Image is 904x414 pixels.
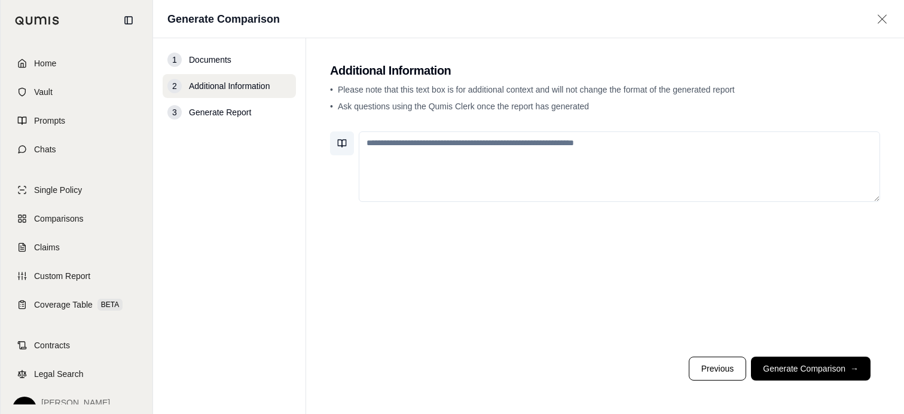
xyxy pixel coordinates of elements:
button: Generate Comparison→ [751,357,871,381]
h1: Generate Comparison [167,11,280,27]
span: • [330,102,333,111]
span: BETA [97,299,123,311]
a: Vault [8,79,145,105]
a: Single Policy [8,177,145,203]
span: Custom Report [34,270,90,282]
span: Chats [34,143,56,155]
span: Home [34,57,56,69]
span: Please note that this text box is for additional context and will not change the format of the ge... [338,85,735,94]
span: Vault [34,86,53,98]
span: Additional Information [189,80,270,92]
span: Legal Search [34,368,84,380]
a: Comparisons [8,206,145,232]
button: Previous [689,357,746,381]
span: Claims [34,241,60,253]
span: Ask questions using the Qumis Clerk once the report has generated [338,102,589,111]
div: 3 [167,105,182,119]
span: • [330,85,333,94]
a: Coverage TableBETA [8,292,145,318]
a: Custom Report [8,263,145,289]
a: Claims [8,234,145,260]
span: → [850,363,859,375]
span: [PERSON_NAME] [41,397,136,409]
a: Chats [8,136,145,162]
span: Comparisons [34,213,83,225]
span: Prompts [34,115,65,127]
div: 2 [167,79,182,93]
a: Prompts [8,108,145,134]
a: Home [8,50,145,76]
span: Coverage Table [34,299,93,311]
div: 1 [167,53,182,67]
span: Single Policy [34,184,82,196]
a: Legal Search [8,361,145,387]
img: Qumis Logo [15,16,60,25]
span: Documents [189,54,231,66]
a: Contracts [8,332,145,358]
span: Generate Report [189,106,251,118]
button: Collapse sidebar [119,11,138,30]
span: Contracts [34,339,70,351]
h2: Additional Information [330,62,880,79]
